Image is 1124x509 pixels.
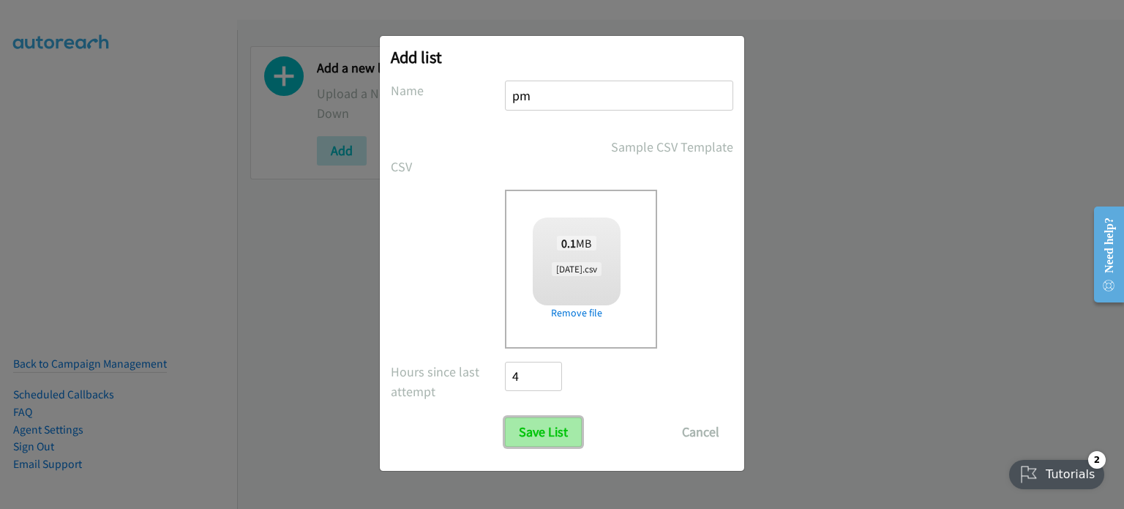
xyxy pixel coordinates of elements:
[557,236,596,250] span: MB
[505,417,582,447] input: Save List
[391,362,505,401] label: Hours since last attempt
[533,305,621,321] a: Remove file
[1000,445,1113,498] iframe: Checklist
[391,47,733,67] h2: Add list
[611,137,733,157] a: Sample CSV Template
[561,236,576,250] strong: 0.1
[668,417,733,447] button: Cancel
[391,81,505,100] label: Name
[391,157,505,177] label: CSV
[1082,196,1124,313] iframe: Resource Center
[552,262,602,276] span: [DATE].csv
